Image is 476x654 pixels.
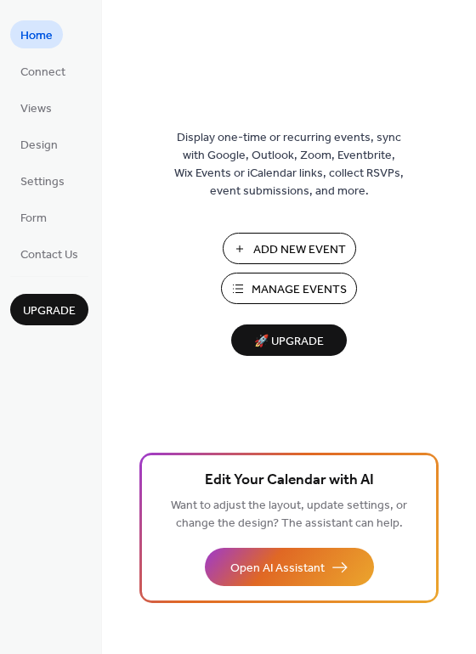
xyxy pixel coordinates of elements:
[221,273,357,304] button: Manage Events
[252,281,347,299] span: Manage Events
[20,246,78,264] span: Contact Us
[223,233,356,264] button: Add New Event
[241,330,337,353] span: 🚀 Upgrade
[20,173,65,191] span: Settings
[20,210,47,228] span: Form
[171,494,407,535] span: Want to adjust the layout, update settings, or change the design? The assistant can help.
[10,57,76,85] a: Connect
[20,27,53,45] span: Home
[20,100,52,118] span: Views
[23,302,76,320] span: Upgrade
[20,64,65,82] span: Connect
[10,203,57,231] a: Form
[174,129,404,200] span: Display one-time or recurring events, sync with Google, Outlook, Zoom, Eventbrite, Wix Events or ...
[10,130,68,158] a: Design
[20,137,58,155] span: Design
[253,241,346,259] span: Add New Event
[205,469,374,493] span: Edit Your Calendar with AI
[205,548,374,586] button: Open AI Assistant
[10,93,62,121] a: Views
[10,20,63,48] a: Home
[230,560,325,578] span: Open AI Assistant
[231,324,347,356] button: 🚀 Upgrade
[10,166,75,195] a: Settings
[10,240,88,268] a: Contact Us
[10,294,88,325] button: Upgrade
